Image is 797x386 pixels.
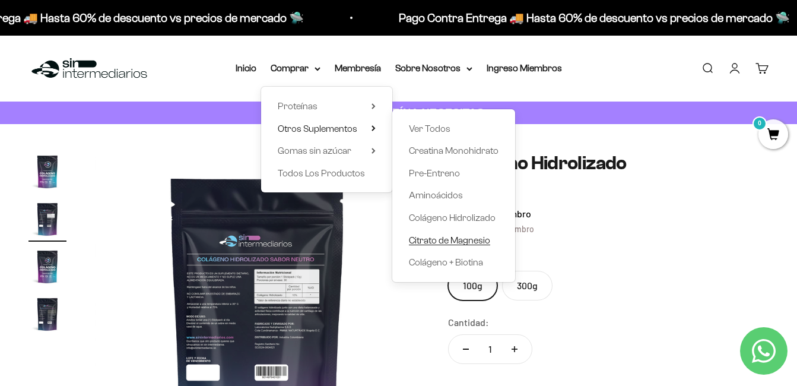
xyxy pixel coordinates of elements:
[448,183,769,196] a: 4.84.8 de 5.0 estrellas
[28,248,66,286] img: Colágeno Hidrolizado
[278,124,357,134] span: Otros Suplementos
[409,233,498,248] a: Citrato de Magnesio
[28,295,66,333] img: Colágeno Hidrolizado
[278,101,317,111] span: Proteínas
[278,143,376,159] summary: Gomas sin azúcar
[236,63,256,73] a: Inicio
[409,124,450,134] span: Ver Todos
[278,121,376,137] summary: Otros Suplementos
[449,335,483,363] button: Reducir cantidad
[278,168,365,178] span: Todos Los Productos
[409,121,498,137] a: Ver Todos
[752,116,767,131] mark: 0
[28,153,66,194] button: Ir al artículo 1
[409,190,463,200] span: Aminoácidos
[278,145,351,156] span: Gomas sin azúcar
[278,166,376,181] a: Todos Los Productos
[409,166,498,181] a: Pre-Entreno
[278,99,376,114] summary: Proteínas
[271,61,320,76] summary: Comprar
[28,200,66,238] img: Colágeno Hidrolizado
[399,8,790,27] p: Pago Contra Entrega 🚚 Hasta 60% de descuento vs precios de mercado 🛸
[409,145,498,156] span: Creatina Monohidrato
[28,248,66,289] button: Ir al artículo 3
[28,153,66,191] img: Colágeno Hidrolizado
[395,61,472,76] summary: Sobre Nosotros
[409,143,498,159] a: Creatina Monohidrato
[28,295,66,337] button: Ir al artículo 4
[758,129,788,142] a: 0
[409,188,498,203] a: Aminoácidos
[409,235,490,245] span: Citrato de Magnesio
[409,168,460,178] span: Pre-Entreno
[497,335,532,363] button: Aumentar cantidad
[448,315,489,330] label: Cantidad:
[409,255,498,270] a: Colágeno + Biotina
[335,63,381,73] a: Membresía
[409,210,498,226] a: Colágeno Hidrolizado
[409,257,483,267] span: Colágeno + Biotina
[409,213,496,223] span: Colágeno Hidrolizado
[28,200,66,242] button: Ir al artículo 2
[448,153,769,173] h1: Colágeno Hidrolizado
[487,63,562,73] a: Ingreso Miembros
